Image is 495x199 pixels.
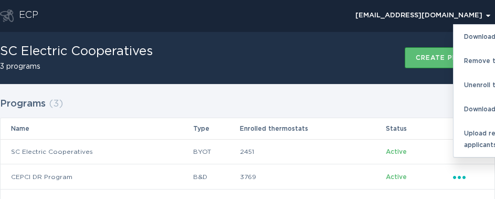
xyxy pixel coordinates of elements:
[239,118,385,139] th: Enrolled thermostats
[351,8,495,24] div: Popover menu
[1,118,193,139] th: Name
[385,118,452,139] th: Status
[49,99,63,109] span: ( 3 )
[193,118,239,139] th: Type
[193,164,239,190] td: B&D
[405,47,495,68] button: Create program
[1,164,193,190] td: CEPCI DR Program
[1,139,494,164] tr: b7a5dab066fa459984317ca3616e5414
[416,55,484,61] div: Create program
[239,164,385,190] td: 3769
[453,171,484,183] div: Popover menu
[386,174,407,180] span: Active
[1,139,193,164] td: SC Electric Cooperatives
[193,139,239,164] td: BYOT
[239,139,385,164] td: 2451
[19,9,38,22] div: ECP
[386,149,407,155] span: Active
[1,164,494,190] tr: 550bad42936d478da2bf6401b34f855f
[1,118,494,139] tr: Table Headers
[355,13,490,19] div: [EMAIL_ADDRESS][DOMAIN_NAME]
[351,8,495,24] button: Open user account details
